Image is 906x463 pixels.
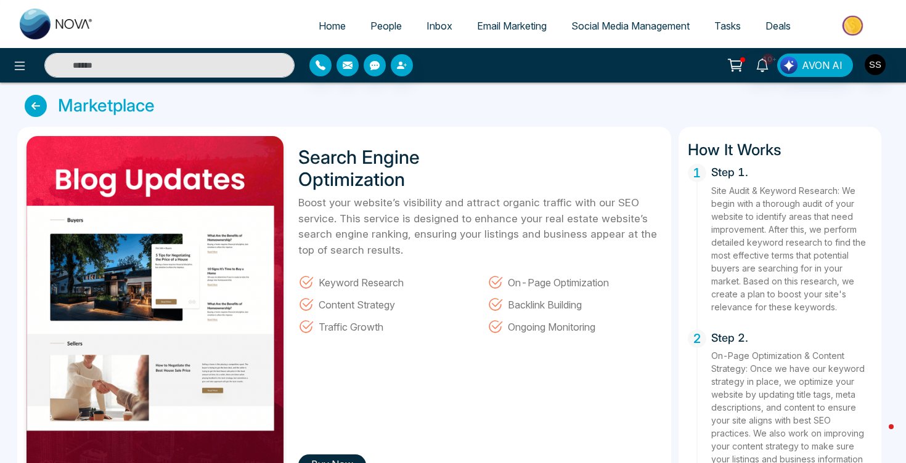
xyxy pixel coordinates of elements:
a: Inbox [414,14,465,38]
span: Tasks [714,20,741,32]
span: Backlink Building [508,296,582,312]
button: AVON AI [777,54,853,77]
iframe: Intercom live chat [864,421,894,451]
span: On-Page Optimization [508,274,609,290]
a: Social Media Management [559,14,702,38]
p: Site Audit & Keyword Research: We begin with a thorough audit of your website to identify areas t... [711,184,873,313]
img: User Avatar [865,54,886,75]
span: Ongoing Monitoring [508,318,595,334]
span: Traffic Growth [319,318,383,334]
span: Inbox [426,20,452,32]
span: People [370,20,402,32]
img: Nova CRM Logo [20,9,94,39]
span: Content Strategy [319,296,395,312]
span: 2 [688,329,706,348]
a: Email Marketing [465,14,559,38]
h3: Marketplace [58,95,155,116]
h3: How It Works [688,136,873,159]
span: Home [319,20,346,32]
h5: Step 2. [711,329,873,345]
a: 10+ [748,54,777,75]
span: Email Marketing [477,20,547,32]
span: Social Media Management [571,20,690,32]
a: Deals [753,14,803,38]
a: Home [306,14,358,38]
h5: Step 1. [711,164,873,179]
span: 10+ [762,54,773,65]
img: Market-place.gif [809,12,899,39]
span: AVON AI [802,58,843,73]
span: 1 [688,164,706,182]
h1: Search Engine Optimization [298,146,452,190]
img: Lead Flow [780,57,798,74]
span: Deals [765,20,791,32]
span: Keyword Research [319,274,404,290]
p: Boost your website’s visibility and attract organic traffic with our SEO service. This service is... [298,195,661,258]
a: People [358,14,414,38]
a: Tasks [702,14,753,38]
